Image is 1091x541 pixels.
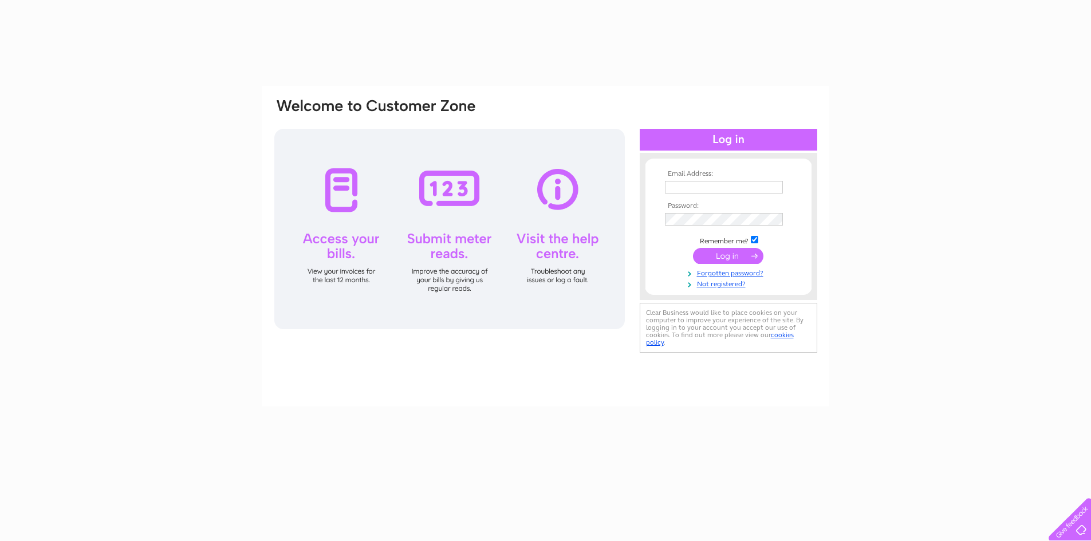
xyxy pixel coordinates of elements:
[665,267,795,278] a: Forgotten password?
[662,170,795,178] th: Email Address:
[646,331,794,346] a: cookies policy
[662,234,795,246] td: Remember me?
[693,248,763,264] input: Submit
[640,303,817,353] div: Clear Business would like to place cookies on your computer to improve your experience of the sit...
[662,202,795,210] th: Password:
[665,278,795,289] a: Not registered?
